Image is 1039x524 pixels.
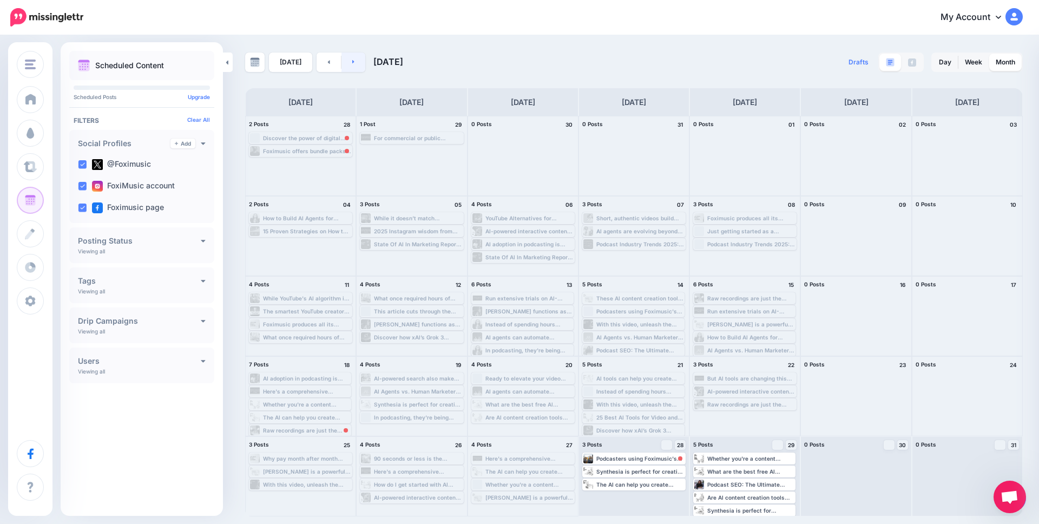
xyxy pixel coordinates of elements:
div: Whether you're a content creator, marketer, business owner, or professional, there are AI tools a... [707,455,794,462]
span: 0 Posts [804,281,825,287]
div: With this video, unleash the power of AI automation in your business! Take charge of your day-to-... [596,401,683,408]
span: 4 Posts [249,281,269,287]
span: 3 Posts [693,361,713,368]
h4: Filters [74,116,210,125]
h4: 05 [453,200,464,209]
span: 4 Posts [471,441,492,448]
h4: 20 [564,360,575,370]
h4: Tags [78,277,201,285]
div: With this video, unleash the power of AI automation in your business! Take charge of your day-to-... [596,321,683,327]
h4: [DATE] [511,96,535,109]
div: AI-powered search also makes it easier for creators to connect with their target audience across ... [374,375,462,382]
span: 3 Posts [360,201,380,207]
div: What are the best free AI content creation tools? Read more 👉 [URL] #AiVideoGenerator #AiVoice #A... [707,468,794,475]
div: What are the best free AI content creation tools? Read more 👉 [URL] #AiVideoGenerator #AiVoice #A... [485,401,574,408]
div: Whether you're a content creator, marketer, business owner, or professional, there are AI tools a... [485,481,574,488]
a: Day [932,54,958,71]
div: Discover the power of digital marketing that can take your business to new heights. 🚀 Unlock the ... [263,135,351,141]
div: [PERSON_NAME] is a powerful AI writing tool that can help you create high-quality content quickly... [707,321,794,327]
h4: [DATE] [622,96,646,109]
h4: 28 [341,120,352,129]
h4: 17 [1008,280,1019,290]
a: 30 [897,440,908,450]
div: The AI can help you create content, optimize email campaigns, and analyze customer interactions. ... [485,468,574,475]
p: Viewing all [78,368,105,375]
div: AI agents are evolving beyond simple production assistants into creative partners that can fundam... [596,228,685,234]
span: 5 Posts [693,441,713,448]
a: Add [170,139,195,148]
div: But AI tools are changing this equation dramatically by cutting production time in half while mai... [707,375,795,382]
div: Podcasters using Foximusic's royalty-free tracks get an additional advantage here – our audio ele... [596,308,683,315]
span: 1 Post [360,121,376,127]
div: Here's a comprehensive comparison of the top AI content creation tools Read more 👉 [URL] #AiVideo... [263,388,350,395]
a: Drafts [842,53,875,72]
h4: 09 [897,200,908,209]
span: 0 Posts [916,281,936,287]
div: Podcasters using Foximusic's royalty-free tracks get an additional advantage here – our audio ele... [596,455,685,462]
h4: 26 [453,440,464,450]
div: AI adoption in podcasting is expanding at a rate of 28.3% CAGR, and this rapid growth makes perfe... [263,375,350,382]
div: [PERSON_NAME] functions as your personal AI podcast generator, converting digital content from mu... [485,308,573,315]
p: Viewing all [78,248,105,254]
div: 25 Best AI Tools for Video and Content Creators [Tested]: [URL] #AiVideoGenerator #AiVoice #AiTool [596,414,683,421]
span: 4 Posts [471,201,492,207]
span: 4 Posts [360,281,380,287]
span: 0 Posts [804,121,825,127]
div: In podcasting, they're being used to automate various aspects of production like content research... [374,414,462,421]
span: 7 Posts [249,361,269,368]
div: Synthesia is perfect for creating training videos, product demonstrations, and educational conten... [596,468,685,475]
h4: 08 [786,200,797,209]
div: Raw recordings are just the beginning – AI tools can transform your audio into polished, discover... [707,295,794,302]
div: While YouTube's AI algorithm is still a major player, emerging platforms are quickly integrating ... [263,295,351,302]
img: paragraph-boxed.png [886,58,895,67]
a: 31 [1008,440,1019,450]
h4: [DATE] [733,96,757,109]
span: 3 Posts [249,441,269,448]
label: Foximusic page [92,202,164,213]
div: AI Agents vs. Human Marketers: Finding the Perfect Balance in [DATE] ▸ [URL] @stewarttownsend #Hu... [596,334,683,340]
p: Viewing all [78,328,105,335]
h4: Posting Status [78,237,201,245]
span: 3 Posts [693,201,713,207]
div: Whether you're a content creator, marketer, business owner, or professional, there are AI tools a... [263,401,350,408]
div: How do I get started with AI content creation tools? Read more 👉 [URL] #AiVideoGenerator #AiVoice... [374,481,462,488]
div: The AI can help you create content, optimize email campaigns, and analyze customer interactions. ... [263,414,350,421]
div: Raw recordings are just the beginning – AI tools can transform your audio into polished, discover... [263,427,350,434]
h4: 12 [453,280,464,290]
div: [PERSON_NAME] is a powerful AI writing tool that can help you create high-quality content quickly... [485,494,574,501]
span: 6 Posts [471,281,491,287]
span: 0 Posts [916,201,936,207]
label: @Foximusic [92,159,151,170]
div: Here's a comprehensive comparison of the top AI content creation tools Read more 👉 [URL] #AiVideo... [374,468,462,475]
h4: 23 [897,360,908,370]
div: Discover how xAI’s Grok 3 empowers entrepreneurs with advanced features like DeepSearch and enhan... [374,334,462,340]
span: 31 [1011,442,1016,448]
h4: 14 [675,280,686,290]
div: Run extensive trials on AI-generated content, focusing on performance metrics like completion tim... [707,308,794,315]
h4: 21 [675,360,686,370]
img: facebook-square.png [92,202,103,213]
div: Run extensive trials on AI-generated content, focusing on performance metrics like completion tim... [485,295,573,302]
a: Upgrade [188,94,210,100]
div: 15 Proven Strategies on How to Increase Podcast Listeners ▸ [URL] @stewarttownsend #podcast #mark... [263,228,351,234]
p: Scheduled Content [95,62,164,69]
div: YouTube Alternatives for Content Creators to Try in [DATE] ▸ [URL] #YoutubeAlternatives #Vimeo #V... [485,215,574,221]
span: 28 [677,442,683,448]
div: State Of AI In Marketing Report 2025 | AI Marketing Statistics @stewarttownsend [URL] [485,254,574,260]
h4: Drip Campaigns [78,317,201,325]
div: AI-powered interactive content is more than an innovative marketing strategy; it transforms custo... [374,494,462,501]
div: 2025 Instagram wisdom from those in the trenches. If you’re trying to grow your reach and impact,... [374,228,462,234]
div: With this video, unleash the power of AI automation in your business! Take charge of your day-to-... [263,481,351,488]
span: 0 Posts [916,361,936,368]
h4: [DATE] [955,96,979,109]
img: calendar.png [78,60,90,71]
div: Short, authentic videos build trust and visibility. “Document, don’t overproduce” is your best st... [596,215,685,221]
div: AI tools can help you create content faster and more efficiently – Most tools can reduce content ... [596,375,683,382]
div: This article cuts through the clutter by highlighting some of the most recommended AI tools for c... [374,308,462,315]
span: 30 [899,442,906,448]
span: 6 Posts [693,281,713,287]
span: 2 Posts [249,201,269,207]
span: 5 Posts [582,361,602,368]
div: How to Build AI Agents for Podcasters: A Simple No Code Setup Guide ▸ [URL] #PodSafe #PodcastTool... [263,215,351,221]
img: instagram-square.png [92,181,103,192]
